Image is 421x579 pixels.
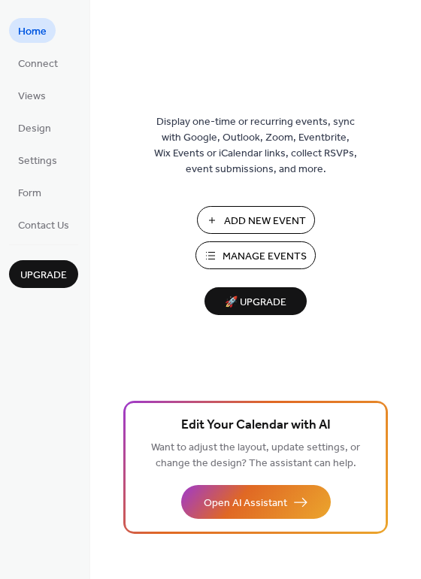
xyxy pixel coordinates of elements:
[9,147,66,172] a: Settings
[9,180,50,205] a: Form
[197,206,315,234] button: Add New Event
[204,496,287,511] span: Open AI Assistant
[9,260,78,288] button: Upgrade
[9,18,56,43] a: Home
[18,56,58,72] span: Connect
[181,485,331,519] button: Open AI Assistant
[9,83,55,108] a: Views
[18,153,57,169] span: Settings
[18,186,41,202] span: Form
[214,293,298,313] span: 🚀 Upgrade
[18,24,47,40] span: Home
[204,287,307,315] button: 🚀 Upgrade
[223,249,307,265] span: Manage Events
[20,268,67,283] span: Upgrade
[9,50,67,75] a: Connect
[18,218,69,234] span: Contact Us
[154,114,357,177] span: Display one-time or recurring events, sync with Google, Outlook, Zoom, Eventbrite, Wix Events or ...
[195,241,316,269] button: Manage Events
[151,438,360,474] span: Want to adjust the layout, update settings, or change the design? The assistant can help.
[9,115,60,140] a: Design
[9,212,78,237] a: Contact Us
[224,214,306,229] span: Add New Event
[18,121,51,137] span: Design
[18,89,46,105] span: Views
[181,415,331,436] span: Edit Your Calendar with AI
